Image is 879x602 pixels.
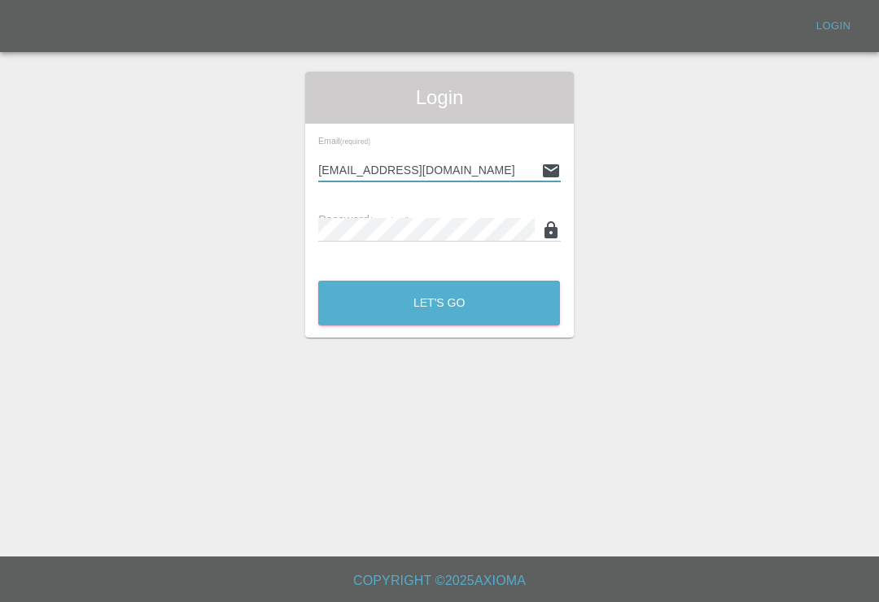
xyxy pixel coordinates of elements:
[318,136,370,146] span: Email
[340,138,370,146] small: (required)
[318,213,409,226] span: Password
[13,569,866,592] h6: Copyright © 2025 Axioma
[807,14,859,39] a: Login
[318,281,560,325] button: Let's Go
[370,216,410,225] small: (required)
[318,85,560,111] span: Login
